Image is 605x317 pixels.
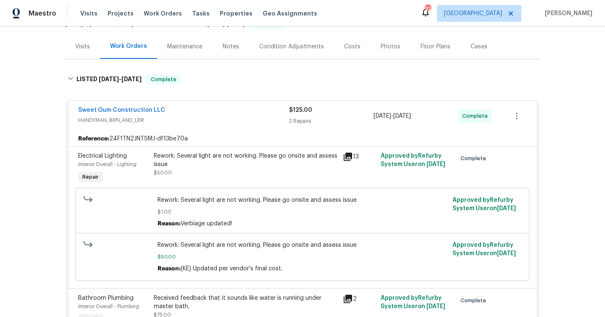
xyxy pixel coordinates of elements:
div: Condition Adjustments [259,42,324,51]
span: Interior Overall - Lighting [78,162,137,167]
span: HANDYMAN, BRN_AND_LRR [78,116,289,124]
span: Approved by Refurby System User on [452,197,516,211]
div: 2 [343,294,376,304]
span: Approved by Refurby System User on [452,242,516,256]
span: Interior Overall - Plumbing [78,304,139,309]
span: Listed [189,21,284,27]
span: Electrical Lighting [78,153,127,159]
span: Work Orders [144,9,182,18]
span: [DATE] [426,161,445,167]
span: [PERSON_NAME] [542,9,592,18]
div: 13 [343,152,376,162]
div: Notes [223,42,239,51]
div: 24F1TN2JNTSMJ-df13be70a [68,131,537,146]
span: $50.00 [158,253,448,261]
span: Properties [220,9,253,18]
div: Received feedback that it sounds like water is running under master bath. [154,294,338,311]
span: Rework: Several light are not working. Please go onsite and assess issue [158,241,448,249]
span: Complete [147,75,180,84]
span: $50.00 [154,170,172,175]
span: [DATE] [227,21,245,27]
span: [DATE] [393,113,411,119]
div: 2 Repairs [289,117,374,125]
span: Geo Assignments [263,9,317,18]
span: Projects [108,9,134,18]
span: Complete [460,154,489,163]
span: - [207,21,245,27]
div: Work Orders [110,42,147,50]
b: Reference: [78,135,109,143]
div: Maintenance [167,42,203,51]
a: Sweet Gum Construction LLC [78,107,165,113]
span: Tasks [192,11,210,16]
div: Cases [471,42,487,51]
div: Floor Plans [421,42,450,51]
span: [GEOGRAPHIC_DATA] [444,9,502,18]
span: Visits [80,9,97,18]
div: Rework: Several light are not working. Please go onsite and assess issue [154,152,338,169]
span: [DATE] [374,113,391,119]
span: [DATE] [207,21,225,27]
span: $125.00 [289,107,312,113]
span: - [99,76,142,82]
span: Bathroom Plumbing [78,295,134,301]
h6: LISTED [76,74,142,85]
span: Complete [462,112,491,120]
span: Verbiage updated! [181,221,232,227]
span: [DATE] [65,21,83,27]
div: Photos [381,42,400,51]
span: Maestro [29,9,56,18]
span: Approved by Refurby System User on [381,153,445,167]
span: [DATE] [426,304,445,309]
span: (KE) Updated per vendor's final cost. [181,266,282,272]
span: [DATE] [99,76,119,82]
span: - [374,112,411,120]
div: LISTED [DATE]-[DATE]Complete [65,66,540,93]
div: Costs [344,42,360,51]
span: [DATE] [497,251,516,256]
span: Repair [79,173,102,181]
span: Complete [460,296,489,305]
span: [DATE] [121,76,142,82]
div: Visits [75,42,90,51]
span: Reason: [158,266,181,272]
span: [DATE] [497,206,516,211]
div: 37 [425,5,431,13]
span: Reason: [158,221,181,227]
span: Approved by Refurby System User on [381,295,445,309]
span: $1.00 [158,208,448,216]
span: Rework: Several light are not working. Please go onsite and assess issue [158,196,448,204]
